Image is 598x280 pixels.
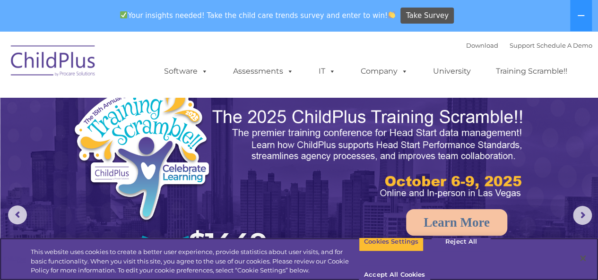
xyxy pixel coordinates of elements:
[537,42,592,49] a: Schedule A Demo
[155,62,217,81] a: Software
[131,62,160,69] span: Last name
[432,232,491,252] button: Reject All
[309,62,345,81] a: IT
[31,247,359,275] div: This website uses cookies to create a better user experience, provide statistics about user visit...
[359,232,424,252] button: Cookies Settings
[224,62,303,81] a: Assessments
[351,62,417,81] a: Company
[572,248,593,269] button: Close
[400,8,454,24] a: Take Survey
[486,62,577,81] a: Training Scramble!!
[120,11,127,18] img: ✅
[424,62,480,81] a: University
[466,42,592,49] font: |
[6,39,101,86] img: ChildPlus by Procare Solutions
[466,42,498,49] a: Download
[116,6,399,25] span: Your insights needed! Take the child care trends survey and enter to win!
[131,101,172,108] span: Phone number
[388,11,395,18] img: 👏
[406,209,507,236] a: Learn More
[406,8,449,24] span: Take Survey
[510,42,535,49] a: Support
